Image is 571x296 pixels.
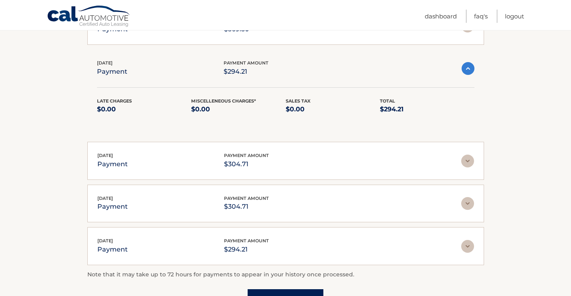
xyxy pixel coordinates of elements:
[97,98,132,104] span: Late Charges
[191,98,256,104] span: Miscelleneous Charges*
[474,10,488,23] a: FAQ's
[286,98,311,104] span: Sales Tax
[224,195,269,201] span: payment amount
[224,238,269,244] span: payment amount
[425,10,457,23] a: Dashboard
[461,197,474,210] img: accordion-rest.svg
[224,153,269,158] span: payment amount
[224,159,269,170] p: $304.71
[97,60,113,66] span: [DATE]
[461,155,474,167] img: accordion-rest.svg
[462,62,474,75] img: accordion-active.svg
[191,104,286,115] p: $0.00
[286,104,380,115] p: $0.00
[97,195,113,201] span: [DATE]
[97,153,113,158] span: [DATE]
[47,5,131,28] a: Cal Automotive
[97,66,127,77] p: payment
[380,98,395,104] span: Total
[97,104,192,115] p: $0.00
[224,66,268,77] p: $294.21
[461,240,474,253] img: accordion-rest.svg
[97,159,128,170] p: payment
[87,270,484,280] p: Note that it may take up to 72 hours for payments to appear in your history once processed.
[97,244,128,255] p: payment
[97,201,128,212] p: payment
[224,244,269,255] p: $294.21
[505,10,524,23] a: Logout
[224,201,269,212] p: $304.71
[97,238,113,244] span: [DATE]
[224,60,268,66] span: payment amount
[380,104,474,115] p: $294.21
